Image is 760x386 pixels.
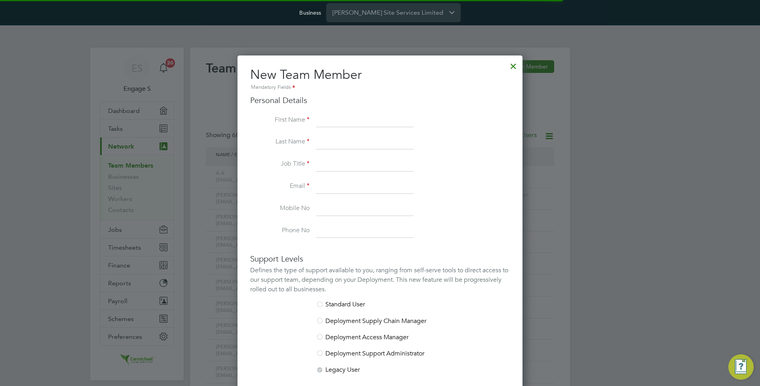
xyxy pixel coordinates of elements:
[250,160,310,168] label: Job Title
[250,226,310,235] label: Phone No
[728,354,754,380] button: Engage Resource Center
[250,116,310,124] label: First Name
[250,254,510,264] h3: Support Levels
[250,204,310,212] label: Mobile No
[250,333,510,350] li: Deployment Access Manager
[250,182,310,190] label: Email
[250,67,510,92] h2: New Team Member
[250,317,510,333] li: Deployment Supply Chain Manager
[250,83,510,92] div: Mandatory Fields
[250,138,310,146] label: Last Name
[250,366,510,374] li: Legacy User
[250,350,510,366] li: Deployment Support Administrator
[250,266,510,294] div: Defines the type of support available to you, ranging from self-serve tools to direct access to o...
[250,300,510,317] li: Standard User
[250,95,510,105] h3: Personal Details
[299,9,321,16] label: Business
